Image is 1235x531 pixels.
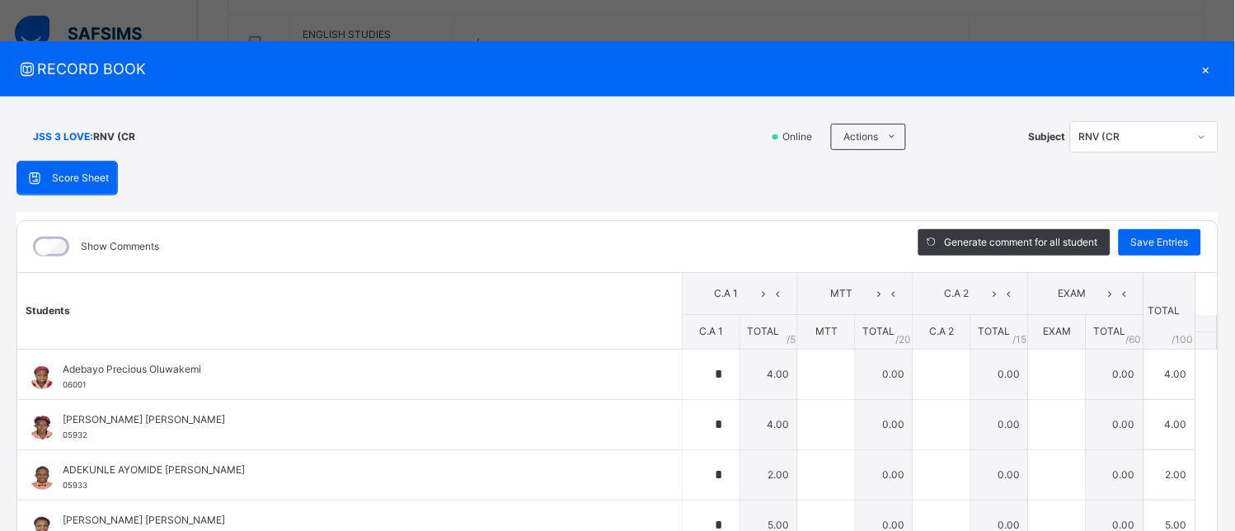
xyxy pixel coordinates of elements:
span: Actions [844,129,879,144]
img: 05932.png [30,415,54,439]
span: TOTAL [1094,325,1126,337]
span: / 15 [1012,332,1026,347]
span: /100 [1172,332,1194,347]
span: / 60 [1126,332,1142,347]
span: / 5 [787,332,796,347]
span: RECORD BOOK [16,58,1194,80]
span: C.A 2 [926,286,988,301]
td: 0.00 [856,349,913,399]
span: EXAM [1044,325,1072,337]
td: 4.00 [1144,349,1196,399]
th: TOTAL [1144,273,1196,350]
span: MTT [815,325,838,337]
img: 06001.png [30,364,54,389]
td: 0.00 [856,399,913,449]
span: / 20 [895,332,911,347]
span: RNV (CR [93,129,135,144]
span: ADEKUNLE AYOMIDE [PERSON_NAME] [63,463,645,477]
span: Online [782,129,823,144]
span: TOTAL [748,325,780,337]
span: Students [26,304,70,317]
span: 06001 [63,380,86,389]
span: Score Sheet [52,171,109,186]
span: Save Entries [1131,235,1189,250]
td: 0.00 [1087,349,1144,399]
span: MTT [810,286,872,301]
span: Adebayo Precious Oluwakemi [63,362,645,377]
span: 05932 [63,430,87,439]
span: Generate comment for all student [945,235,1098,250]
td: 4.00 [740,349,798,399]
span: [PERSON_NAME] [PERSON_NAME] [63,412,645,427]
td: 0.00 [971,449,1029,500]
td: 0.00 [1087,449,1144,500]
td: 2.00 [1144,449,1196,500]
span: C.A 2 [930,325,955,337]
label: Show Comments [81,239,159,254]
img: 05933.png [30,465,54,490]
div: × [1194,58,1219,80]
span: [PERSON_NAME] [PERSON_NAME] [63,513,645,528]
span: 05933 [63,481,87,490]
td: 0.00 [1087,399,1144,449]
td: 4.00 [1144,399,1196,449]
span: TOTAL [863,325,895,337]
td: 0.00 [856,449,913,500]
span: TOTAL [979,325,1011,337]
div: RNV (CR [1079,129,1188,144]
td: 2.00 [740,449,798,500]
span: EXAM [1041,286,1103,301]
span: JSS 3 LOVE : [33,129,93,144]
span: C.A 1 [695,286,757,301]
td: 0.00 [971,399,1029,449]
span: Subject [1029,129,1066,144]
span: C.A 1 [699,325,723,337]
td: 0.00 [971,349,1029,399]
td: 4.00 [740,399,798,449]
